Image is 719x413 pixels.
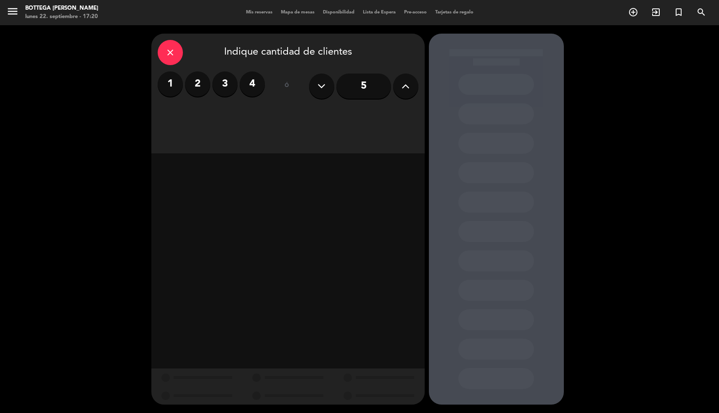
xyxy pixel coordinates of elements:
[165,47,175,58] i: close
[158,71,183,97] label: 1
[240,71,265,97] label: 4
[319,10,359,15] span: Disponibilidad
[6,5,19,18] i: menu
[273,71,301,101] div: ó
[674,7,684,17] i: turned_in_not
[359,10,400,15] span: Lista de Espera
[212,71,238,97] label: 3
[25,4,98,13] div: Bottega [PERSON_NAME]
[185,71,210,97] label: 2
[431,10,478,15] span: Tarjetas de regalo
[277,10,319,15] span: Mapa de mesas
[25,13,98,21] div: lunes 22. septiembre - 17:20
[651,7,661,17] i: exit_to_app
[628,7,638,17] i: add_circle_outline
[6,5,19,21] button: menu
[242,10,277,15] span: Mis reservas
[158,40,418,65] div: Indique cantidad de clientes
[696,7,706,17] i: search
[400,10,431,15] span: Pre-acceso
